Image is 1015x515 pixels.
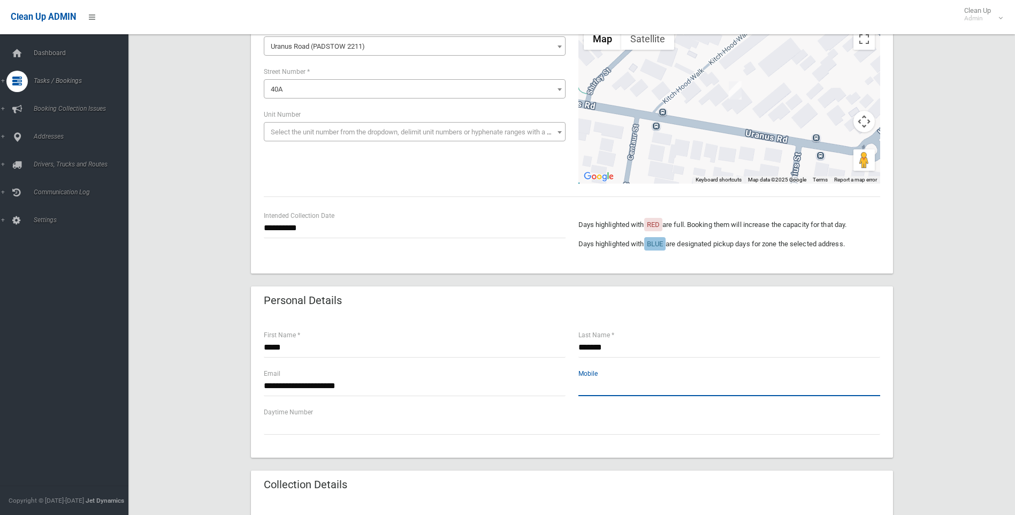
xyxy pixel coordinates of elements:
[813,177,828,183] a: Terms (opens in new tab)
[264,36,566,56] span: Uranus Road (PADSTOW 2211)
[30,133,136,140] span: Addresses
[30,216,136,224] span: Settings
[271,85,283,93] span: 40A
[853,111,875,132] button: Map camera controls
[30,188,136,196] span: Communication Log
[647,240,663,248] span: BLUE
[959,6,1002,22] span: Clean Up
[30,105,136,112] span: Booking Collection Issues
[9,497,84,504] span: Copyright © [DATE]-[DATE]
[853,149,875,171] button: Drag Pegman onto the map to open Street View
[30,77,136,85] span: Tasks / Bookings
[271,128,570,136] span: Select the unit number from the dropdown, delimit unit numbers or hyphenate ranges with a comma
[748,177,806,183] span: Map data ©2025 Google
[729,81,742,100] div: 40A Uranus Road, PADSTOW NSW 2211
[251,290,355,311] header: Personal Details
[266,39,563,54] span: Uranus Road (PADSTOW 2211)
[621,28,674,50] button: Show satellite imagery
[647,221,660,229] span: RED
[11,12,76,22] span: Clean Up ADMIN
[578,218,880,231] p: Days highlighted with are full. Booking them will increase the capacity for that day.
[251,474,360,495] header: Collection Details
[696,176,742,184] button: Keyboard shortcuts
[30,161,136,168] span: Drivers, Trucks and Routes
[264,79,566,99] span: 40A
[853,28,875,50] button: Toggle fullscreen view
[581,170,616,184] img: Google
[834,177,877,183] a: Report a map error
[30,49,136,57] span: Dashboard
[86,497,124,504] strong: Jet Dynamics
[964,14,991,22] small: Admin
[578,238,880,251] p: Days highlighted with are designated pickup days for zone the selected address.
[266,82,563,97] span: 40A
[581,170,616,184] a: Open this area in Google Maps (opens a new window)
[584,28,621,50] button: Show street map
